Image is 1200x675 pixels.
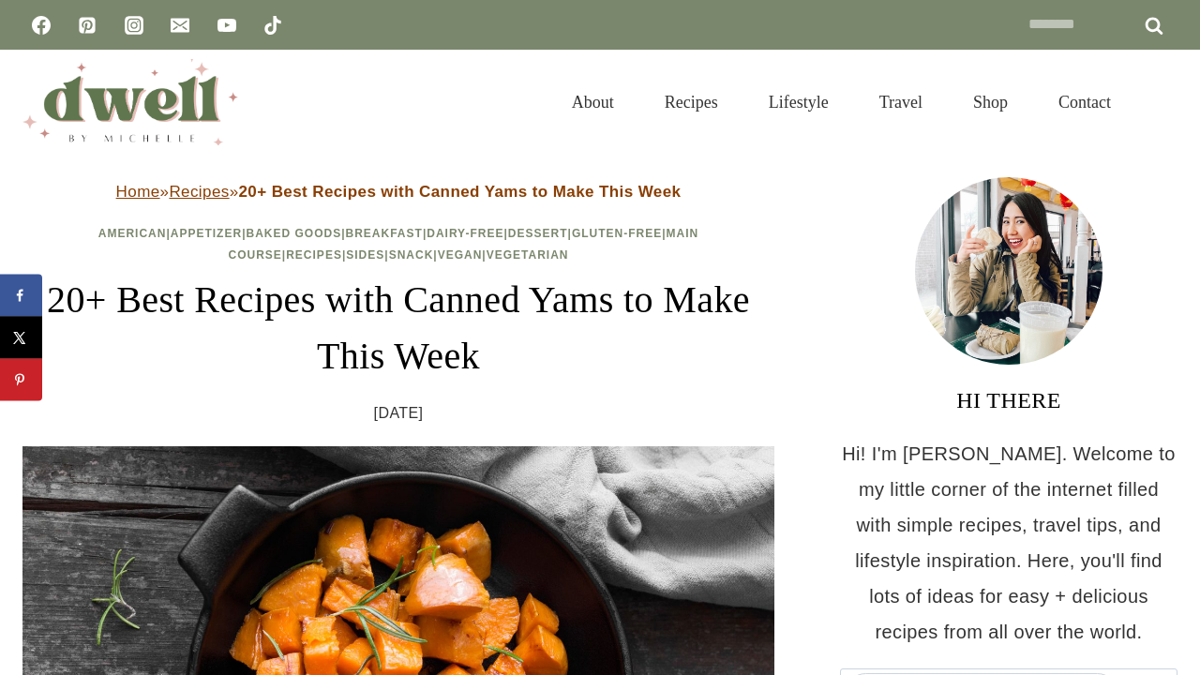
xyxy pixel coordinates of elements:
a: Recipes [286,248,342,262]
a: Dessert [508,227,568,240]
a: Lifestyle [743,69,854,135]
a: Gluten-Free [572,227,662,240]
a: Baked Goods [246,227,341,240]
a: Sides [346,248,384,262]
p: Hi! I'm [PERSON_NAME]. Welcome to my little corner of the internet filled with simple recipes, tr... [840,436,1177,650]
a: Home [116,183,160,201]
a: Recipes [169,183,229,201]
a: YouTube [208,7,246,44]
a: Pinterest [68,7,106,44]
nav: Primary Navigation [547,69,1136,135]
a: Snack [389,248,434,262]
a: Instagram [115,7,153,44]
a: About [547,69,639,135]
button: View Search Form [1146,86,1177,118]
a: Breakfast [346,227,423,240]
h3: HI THERE [840,383,1177,417]
strong: 20+ Best Recipes with Canned Yams to Make This Week [239,183,682,201]
span: » » [116,183,682,201]
img: DWELL by michelle [22,59,238,145]
a: Email [161,7,199,44]
h1: 20+ Best Recipes with Canned Yams to Make This Week [22,272,774,384]
a: Contact [1033,69,1136,135]
a: Shop [948,69,1033,135]
a: TikTok [254,7,292,44]
a: American [98,227,167,240]
a: Travel [854,69,948,135]
a: Vegan [438,248,483,262]
a: Appetizer [171,227,242,240]
a: Facebook [22,7,60,44]
a: Recipes [639,69,743,135]
span: | | | | | | | | | | | | [98,227,699,262]
a: Dairy-Free [427,227,503,240]
a: Vegetarian [487,248,569,262]
time: [DATE] [374,399,424,427]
